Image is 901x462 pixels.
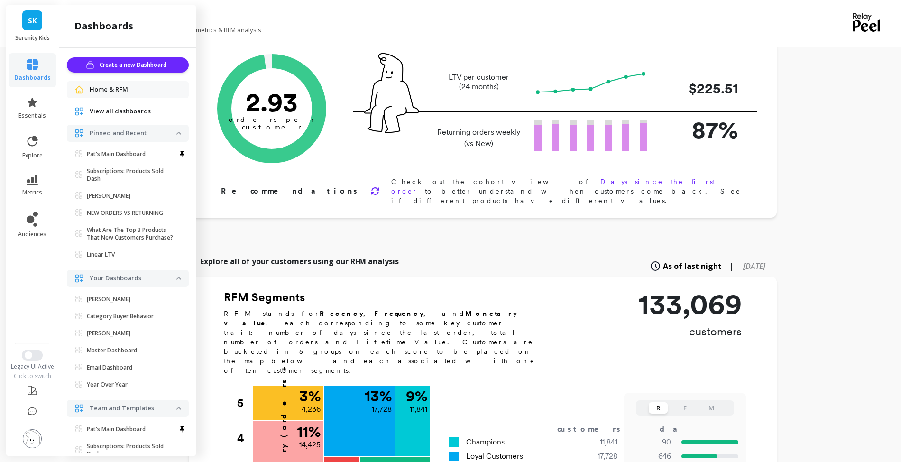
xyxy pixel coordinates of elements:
[561,436,629,448] div: 11,841
[176,407,181,410] img: down caret icon
[434,127,523,149] p: Returning orders weekly (vs New)
[364,53,419,133] img: pal seatted on line
[729,260,734,272] span: |
[22,152,43,159] span: explore
[557,424,634,435] div: customers
[176,132,181,135] img: down caret icon
[90,107,151,116] span: View all dashboards
[638,324,742,339] p: customers
[299,388,321,404] p: 3 %
[299,439,321,451] p: 14,425
[297,424,321,439] p: 11 %
[702,402,721,414] button: M
[675,402,694,414] button: F
[629,451,671,462] p: 646
[649,402,668,414] button: R
[374,310,423,317] b: Frequency
[87,296,130,303] p: [PERSON_NAME]
[15,34,50,42] p: Serenity Kids
[662,78,738,99] p: $225.51
[237,421,252,456] div: 4
[100,60,169,70] span: Create a new Dashboard
[200,256,399,267] p: Explore all of your customers using our RFM analysis
[434,73,523,92] p: LTV per customer (24 months)
[87,425,146,433] p: Pat's Main Dashboard
[74,404,84,413] img: navigation item icon
[410,404,427,415] p: 11,841
[237,386,252,421] div: 5
[365,388,392,404] p: 13 %
[74,85,84,94] img: navigation item icon
[28,15,37,26] span: SK
[466,451,523,462] span: Loyal Customers
[90,404,176,413] p: Team and Templates
[87,192,130,200] p: [PERSON_NAME]
[87,226,176,241] p: What Are The Top 3 Products That New Customers Purchase?
[90,85,128,94] span: Home & RFM
[87,443,176,458] p: Subscriptions: Products Sold Dash
[90,274,176,283] p: Your Dashboards
[561,451,629,462] div: 17,728
[242,123,302,131] tspan: customer
[5,372,60,380] div: Click to switch
[629,436,671,448] p: 90
[221,185,359,197] p: Recommendations
[18,112,46,120] span: essentials
[246,86,298,118] text: 2.93
[406,388,427,404] p: 9 %
[372,404,392,415] p: 17,728
[302,404,321,415] p: 4,236
[743,261,765,271] span: [DATE]
[391,177,746,205] p: Check out the cohort view of to better understand when customers come back. See if different prod...
[74,274,84,283] img: navigation item icon
[23,429,42,448] img: profile picture
[660,424,699,435] div: days
[67,57,189,73] button: Create a new Dashboard
[87,381,128,388] p: Year Over Year
[466,436,505,448] span: Champions
[87,150,146,158] p: Pat's Main Dashboard
[5,363,60,370] div: Legacy UI Active
[22,350,43,361] button: Switch to New UI
[90,129,176,138] p: Pinned and Recent
[74,107,84,116] img: navigation item icon
[74,19,133,33] h2: dashboards
[87,251,115,259] p: Linear LTV
[87,209,163,217] p: NEW ORDERS VS RETURNING
[87,347,137,354] p: Master Dashboard
[320,310,363,317] b: Recency
[229,115,315,124] tspan: orders per
[224,309,546,375] p: RFM stands for , , and , each corresponding to some key customer trait: number of days since the ...
[90,107,181,116] a: View all dashboards
[87,167,176,183] p: Subscriptions: Products Sold Dash
[18,231,46,238] span: audiences
[87,313,154,320] p: Category Buyer Behavior
[662,112,738,148] p: 87%
[22,189,42,196] span: metrics
[87,364,132,371] p: Email Dashboard
[638,290,742,318] p: 133,069
[14,74,51,82] span: dashboards
[663,260,722,272] span: As of last night
[87,330,130,337] p: [PERSON_NAME]
[176,277,181,280] img: down caret icon
[224,290,546,305] h2: RFM Segments
[74,129,84,138] img: navigation item icon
